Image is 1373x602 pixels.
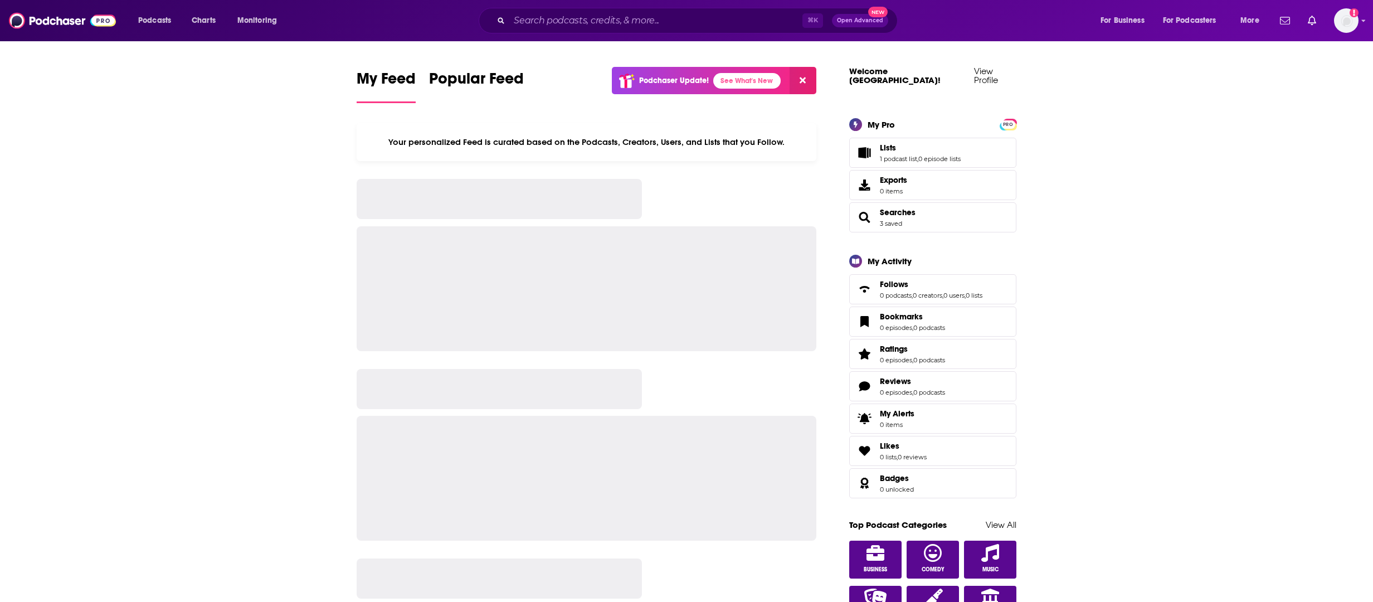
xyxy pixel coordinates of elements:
[898,453,927,461] a: 0 reviews
[922,566,944,573] span: Comedy
[880,175,907,185] span: Exports
[982,566,999,573] span: Music
[880,279,982,289] a: Follows
[853,346,875,362] a: Ratings
[853,378,875,394] a: Reviews
[880,292,912,299] a: 0 podcasts
[853,443,875,459] a: Likes
[1334,8,1359,33] button: Show profile menu
[880,376,911,386] span: Reviews
[880,356,912,364] a: 0 episodes
[849,202,1016,232] span: Searches
[849,170,1016,200] a: Exports
[237,13,277,28] span: Monitoring
[880,207,916,217] a: Searches
[357,123,816,161] div: Your personalized Feed is curated based on the Podcasts, Creators, Users, and Lists that you Follow.
[357,69,416,103] a: My Feed
[489,8,908,33] div: Search podcasts, credits, & more...
[849,436,1016,466] span: Likes
[509,12,802,30] input: Search podcasts, credits, & more...
[880,344,945,354] a: Ratings
[880,409,914,419] span: My Alerts
[1233,12,1273,30] button: open menu
[1350,8,1359,17] svg: Add a profile image
[880,473,909,483] span: Badges
[880,143,896,153] span: Lists
[943,292,965,299] a: 0 users
[853,411,875,426] span: My Alerts
[849,404,1016,434] a: My Alerts
[880,453,897,461] a: 0 lists
[184,12,222,30] a: Charts
[9,10,116,31] img: Podchaser - Follow, Share and Rate Podcasts
[853,177,875,193] span: Exports
[913,292,942,299] a: 0 creators
[832,14,888,27] button: Open AdvancedNew
[880,441,899,451] span: Likes
[849,274,1016,304] span: Follows
[880,279,908,289] span: Follows
[429,69,524,103] a: Popular Feed
[853,314,875,329] a: Bookmarks
[912,356,913,364] span: ,
[1156,12,1233,30] button: open menu
[837,18,883,23] span: Open Advanced
[138,13,171,28] span: Podcasts
[853,210,875,225] a: Searches
[357,69,416,95] span: My Feed
[1334,8,1359,33] img: User Profile
[880,324,912,332] a: 0 episodes
[966,292,982,299] a: 0 lists
[880,155,917,163] a: 1 podcast list
[907,541,959,579] a: Comedy
[880,312,945,322] a: Bookmarks
[192,13,216,28] span: Charts
[230,12,291,30] button: open menu
[942,292,943,299] span: ,
[849,339,1016,369] span: Ratings
[917,155,918,163] span: ,
[1275,11,1294,30] a: Show notifications dropdown
[880,421,914,429] span: 0 items
[713,73,781,89] a: See What's New
[1001,120,1015,129] span: PRO
[639,76,709,85] p: Podchaser Update!
[880,376,945,386] a: Reviews
[849,138,1016,168] span: Lists
[429,69,524,95] span: Popular Feed
[130,12,186,30] button: open menu
[880,312,923,322] span: Bookmarks
[868,7,888,17] span: New
[880,441,927,451] a: Likes
[913,324,945,332] a: 0 podcasts
[1240,13,1259,28] span: More
[1303,11,1321,30] a: Show notifications dropdown
[913,356,945,364] a: 0 podcasts
[880,486,914,493] a: 0 unlocked
[868,119,895,130] div: My Pro
[868,256,912,266] div: My Activity
[880,389,912,396] a: 0 episodes
[965,292,966,299] span: ,
[849,520,947,530] a: Top Podcast Categories
[974,66,998,85] a: View Profile
[853,281,875,297] a: Follows
[912,324,913,332] span: ,
[1334,8,1359,33] span: Logged in as saxton
[849,541,902,579] a: Business
[880,187,907,195] span: 0 items
[913,389,945,396] a: 0 podcasts
[853,145,875,161] a: Lists
[880,143,961,153] a: Lists
[864,566,887,573] span: Business
[880,220,902,227] a: 3 saved
[849,371,1016,401] span: Reviews
[964,541,1016,579] a: Music
[849,66,941,85] a: Welcome [GEOGRAPHIC_DATA]!
[802,13,823,28] span: ⌘ K
[918,155,961,163] a: 0 episode lists
[853,475,875,491] a: Badges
